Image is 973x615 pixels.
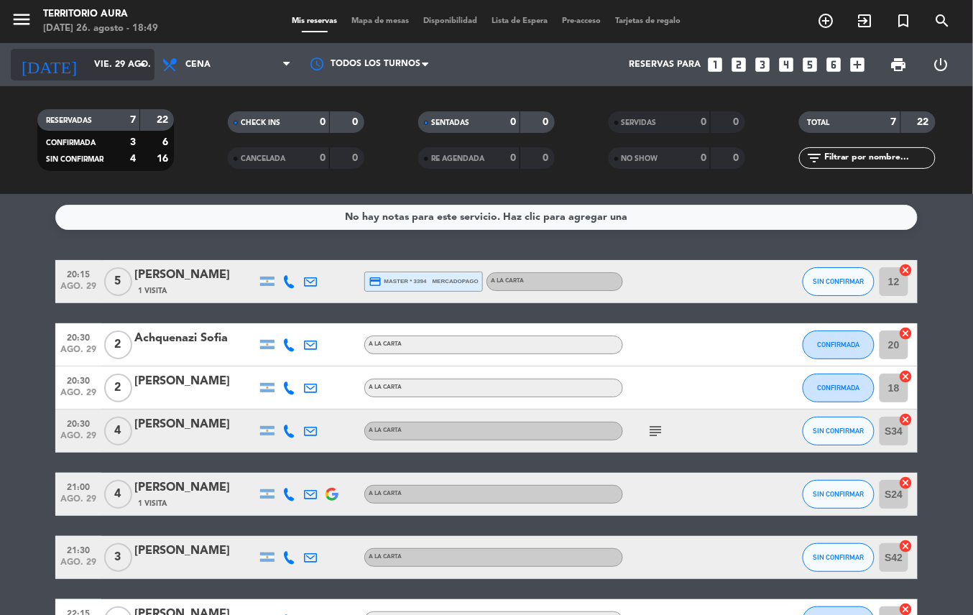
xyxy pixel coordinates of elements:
[555,17,609,25] span: Pre-acceso
[346,209,628,226] div: No hay notas para este servicio. Haz clic para agregar una
[754,55,773,74] i: looks_3
[818,341,860,348] span: CONFIRMADA
[433,277,479,286] span: mercadopago
[918,117,932,127] strong: 22
[609,17,688,25] span: Tarjetas de regalo
[157,154,171,164] strong: 16
[46,117,92,124] span: RESERVADAS
[803,267,875,296] button: SIN CONFIRMAR
[130,137,136,147] strong: 3
[134,266,257,285] div: [PERSON_NAME]
[104,480,132,509] span: 4
[369,384,402,390] span: A LA CARTA
[134,329,257,348] div: Achquenazi Sofia
[818,384,860,392] span: CONFIRMADA
[813,277,864,285] span: SIN CONFIRMAR
[849,55,867,74] i: add_box
[43,7,158,22] div: TERRITORIO AURA
[485,17,555,25] span: Lista de Espera
[369,554,402,560] span: A LA CARTA
[813,490,864,498] span: SIN CONFIRMAR
[60,431,96,448] span: ago. 29
[813,553,864,561] span: SIN CONFIRMAR
[104,374,132,402] span: 2
[241,119,280,126] span: CHECK INS
[491,278,524,284] span: A LA CARTA
[104,417,132,445] span: 4
[803,543,875,572] button: SIN CONFIRMAR
[920,43,962,86] div: LOG OUT
[803,480,875,509] button: SIN CONFIRMAR
[320,153,326,163] strong: 0
[60,265,96,282] span: 20:15
[803,330,875,359] button: CONFIRMADA
[647,422,664,440] i: subject
[369,275,427,288] span: master * 3394
[899,369,913,384] i: cancel
[285,17,345,25] span: Mis reservas
[43,22,158,36] div: [DATE] 26. agosto - 18:49
[46,156,103,163] span: SIN CONFIRMAR
[932,56,949,73] i: power_settings_new
[701,117,706,127] strong: 0
[60,494,96,511] span: ago. 29
[417,17,485,25] span: Disponibilidad
[701,153,706,163] strong: 0
[134,415,257,434] div: [PERSON_NAME]
[803,374,875,402] button: CONFIRMADA
[185,60,211,70] span: Cena
[60,345,96,361] span: ago. 29
[622,155,658,162] span: NO SHOW
[138,498,167,509] span: 1 Visita
[891,117,897,127] strong: 7
[510,153,516,163] strong: 0
[46,139,96,147] span: CONFIRMADA
[801,55,820,74] i: looks_5
[824,150,935,166] input: Filtrar por nombre...
[431,119,469,126] span: SENTADAS
[134,56,151,73] i: arrow_drop_down
[895,12,913,29] i: turned_in_not
[138,285,167,297] span: 1 Visita
[899,263,913,277] i: cancel
[134,542,257,560] div: [PERSON_NAME]
[134,478,257,497] div: [PERSON_NAME]
[899,476,913,490] i: cancel
[60,282,96,298] span: ago. 29
[806,149,824,167] i: filter_list
[11,9,32,30] i: menu
[369,275,382,288] i: credit_card
[733,153,742,163] strong: 0
[369,491,402,496] span: A LA CARTA
[369,341,402,347] span: A LA CARTA
[510,117,516,127] strong: 0
[808,119,830,126] span: TOTAL
[130,154,136,164] strong: 4
[353,153,361,163] strong: 0
[60,415,96,431] span: 20:30
[60,558,96,574] span: ago. 29
[733,117,742,127] strong: 0
[543,153,551,163] strong: 0
[630,60,701,70] span: Reservas para
[345,17,417,25] span: Mapa de mesas
[60,371,96,388] span: 20:30
[353,117,361,127] strong: 0
[899,539,913,553] i: cancel
[60,541,96,558] span: 21:30
[104,330,132,359] span: 2
[134,372,257,391] div: [PERSON_NAME]
[60,328,96,345] span: 20:30
[241,155,285,162] span: CANCELADA
[622,119,657,126] span: SERVIDAS
[730,55,749,74] i: looks_two
[890,56,907,73] span: print
[706,55,725,74] i: looks_one
[813,427,864,435] span: SIN CONFIRMAR
[60,478,96,494] span: 21:00
[104,543,132,572] span: 3
[104,267,132,296] span: 5
[899,412,913,427] i: cancel
[803,417,875,445] button: SIN CONFIRMAR
[11,9,32,35] button: menu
